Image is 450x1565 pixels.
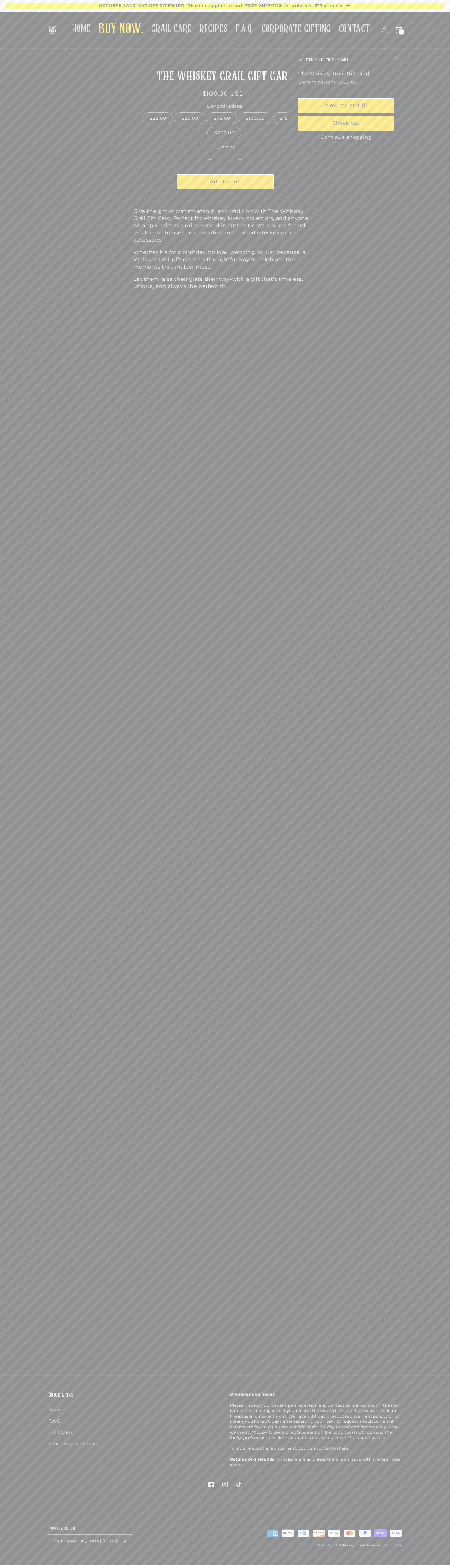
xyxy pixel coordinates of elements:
[177,175,273,189] button: Add to cart
[51,314,399,352] iframe: Product reviews widget
[318,134,374,140] button: Continue shopping
[95,17,147,42] a: BUY NOW!
[287,49,405,149] div: Item added to your cart
[230,1392,402,1467] p: Please inspect your order upon reception and contact us immediately if the item is defective, dam...
[215,144,235,150] label: Quantity
[133,276,317,290] p: Let them raise their glass their way-with a gift that's timeless, unique, and always the perfect ...
[48,26,56,34] img: The Whiskey Grail
[48,1406,65,1416] a: Search
[298,79,337,85] dt: Denominations:
[298,71,369,77] h3: The Whiskey Grail Gift Card
[203,90,244,97] span: $100.00 USD
[133,208,317,244] p: Give the gift of craftsmanship, and tradition with The Whiskey Grail Gift Card. Perfect for whisk...
[273,112,306,124] label: $150.00
[207,103,243,109] legend: Denominations
[262,23,331,35] span: CORPORATE GIFTING
[239,112,271,124] label: $100.00
[48,1535,132,1548] button: [GEOGRAPHIC_DATA] (USD $)
[235,23,254,35] span: F.A.Q.
[196,19,232,39] a: RECIPES
[401,29,402,35] span: 1
[147,19,196,39] a: GRAIL CARE
[48,1392,220,1399] h2: Quick links
[258,19,335,39] a: CORPORATE GIFTING
[143,112,173,124] label: $25.00
[72,23,91,35] span: HOME
[339,79,357,85] dd: $100.00
[389,50,403,64] button: Close
[335,19,374,39] a: CONTACT
[68,19,95,39] a: HOME
[230,1457,274,1462] strong: Returns and refunds
[133,68,317,85] h1: The Whiskey Grail Gift Card
[48,1427,72,1438] a: Grail Care
[339,1446,348,1451] a: here
[48,1438,98,1449] a: Your privacy choices
[207,112,237,124] label: $75.00
[151,23,192,35] span: GRAIL CARE
[6,3,444,9] p: OCTOBER SALE! 30% OFF SITEWIDE! Discount applies in cart. FREE SHIPPING for orders of $75 or more!
[175,112,205,124] label: $50.00
[199,23,228,35] span: RECIPES
[207,127,241,138] label: $200.00
[339,23,370,35] span: CONTACT
[331,1543,364,1547] a: The Whiskey Grail
[230,1392,275,1397] strong: Damages and issues
[98,21,143,38] span: BUY NOW!
[366,1543,402,1547] a: Powered by Shopify
[230,1424,400,1440] em: If you are outside of the 30-day period and have a leaky Grail, we are still happy to send a repl...
[133,249,317,270] p: Whether it's for a birthday, holiday, wedding, or just because, a Whiskey Grail gift card is a th...
[210,178,240,185] span: Add to cart
[298,116,394,131] button: Check out
[298,99,394,113] a: View my cart (1)
[317,1543,364,1547] small: © 2025,
[48,1525,132,1532] h2: Country/region
[48,1416,62,1427] a: F.A.Q.
[298,57,389,63] h2: Item added to your cart
[232,19,258,39] a: F.A.Q.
